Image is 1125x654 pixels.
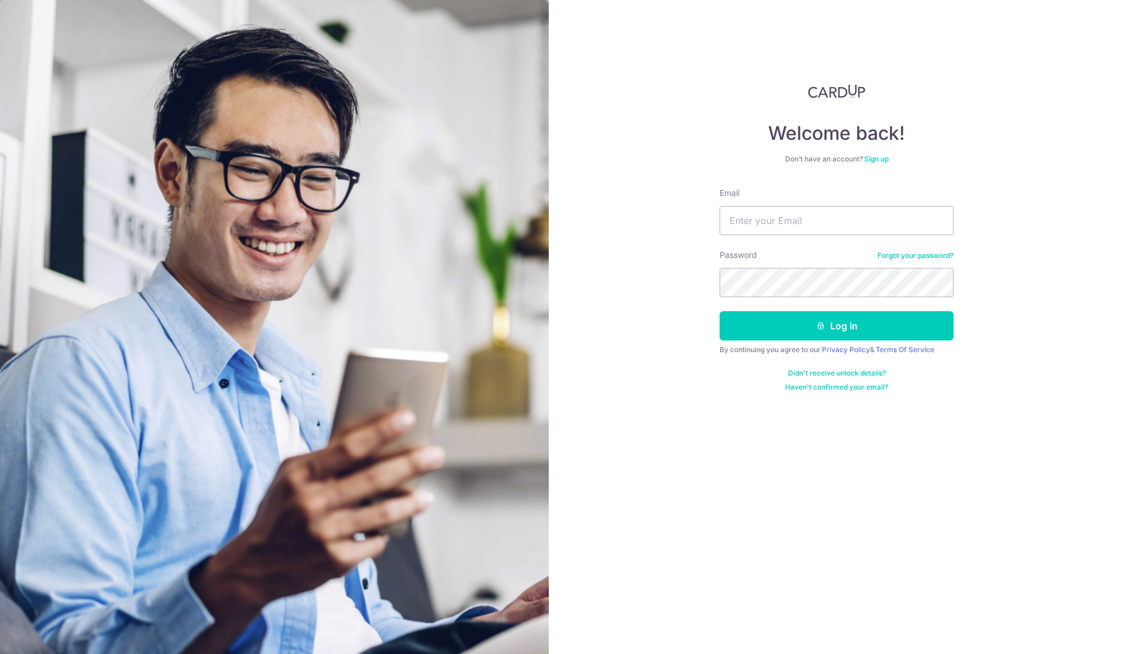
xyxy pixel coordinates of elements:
div: Don’t have an account? [720,154,954,164]
a: Sign up [864,154,889,163]
a: Haven't confirmed your email? [785,383,888,392]
a: Forgot your password? [878,251,954,260]
label: Email [720,187,739,199]
a: Privacy Policy [822,345,870,354]
label: Password [720,249,757,261]
a: Didn't receive unlock details? [788,369,886,378]
img: CardUp Logo [808,84,865,98]
a: Terms Of Service [876,345,934,354]
div: By continuing you agree to our & [720,345,954,354]
input: Enter your Email [720,206,954,235]
h4: Welcome back! [720,122,954,145]
button: Log in [720,311,954,340]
